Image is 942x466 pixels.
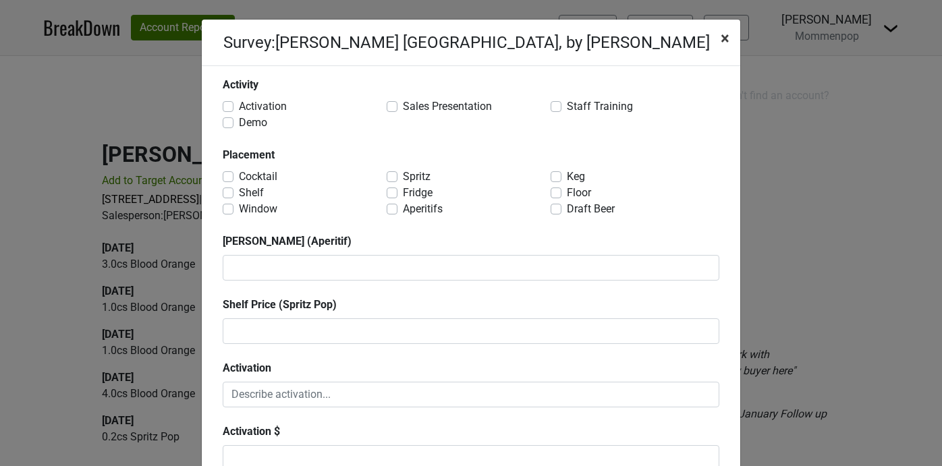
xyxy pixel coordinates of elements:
label: Sales Presentation [403,98,492,115]
b: [PERSON_NAME] (Aperitif) [223,235,352,247]
span: × [721,29,729,48]
b: Placement [223,148,275,161]
label: Keg [567,169,585,185]
label: Aperitifs [403,201,443,217]
label: Cocktail [239,169,277,185]
label: Staff Training [567,98,633,115]
label: Activation [239,98,287,115]
label: Fridge [403,185,433,201]
b: Activity [223,78,258,91]
label: Spritz [403,169,431,185]
b: Activation $ [223,425,280,438]
label: Demo [239,115,267,131]
label: Window [239,201,277,217]
label: Shelf [239,185,264,201]
label: Draft Beer [567,201,615,217]
label: Floor [567,185,591,201]
div: Survey: [PERSON_NAME] [GEOGRAPHIC_DATA], by [PERSON_NAME] [223,30,710,55]
b: Shelf Price (Spritz Pop) [223,298,337,311]
b: Activation [223,361,271,374]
